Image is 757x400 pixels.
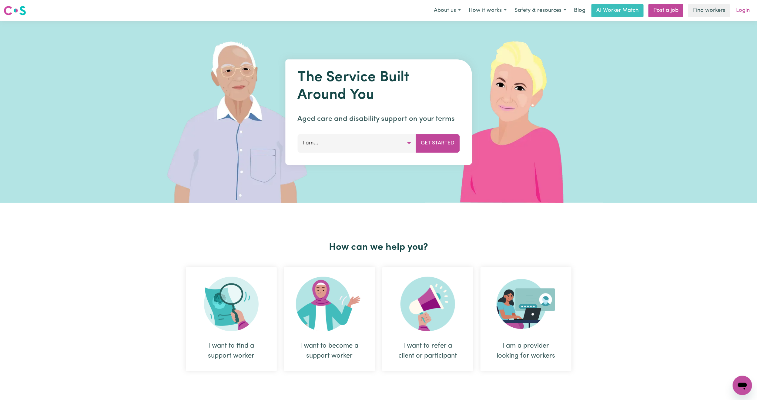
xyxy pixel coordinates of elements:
[495,341,557,361] div: I am a provider looking for workers
[400,277,455,331] img: Refer
[648,4,683,17] a: Post a job
[200,341,262,361] div: I want to find a support worker
[297,114,460,124] p: Aged care and disability support on your terms
[511,4,570,17] button: Safety & resources
[591,4,644,17] a: AI Worker Match
[497,277,555,331] img: Provider
[4,5,26,16] img: Careseekers logo
[382,267,473,371] div: I want to refer a client or participant
[733,376,752,395] iframe: Button to launch messaging window, conversation in progress
[204,277,259,331] img: Search
[284,267,375,371] div: I want to become a support worker
[299,341,360,361] div: I want to become a support worker
[465,4,511,17] button: How it works
[297,69,460,104] h1: The Service Built Around You
[430,4,465,17] button: About us
[570,4,589,17] a: Blog
[688,4,730,17] a: Find workers
[296,277,363,331] img: Become Worker
[481,267,571,371] div: I am a provider looking for workers
[4,4,26,18] a: Careseekers logo
[182,242,575,253] h2: How can we help you?
[186,267,277,371] div: I want to find a support worker
[397,341,459,361] div: I want to refer a client or participant
[732,4,753,17] a: Login
[297,134,416,152] button: I am...
[416,134,460,152] button: Get Started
